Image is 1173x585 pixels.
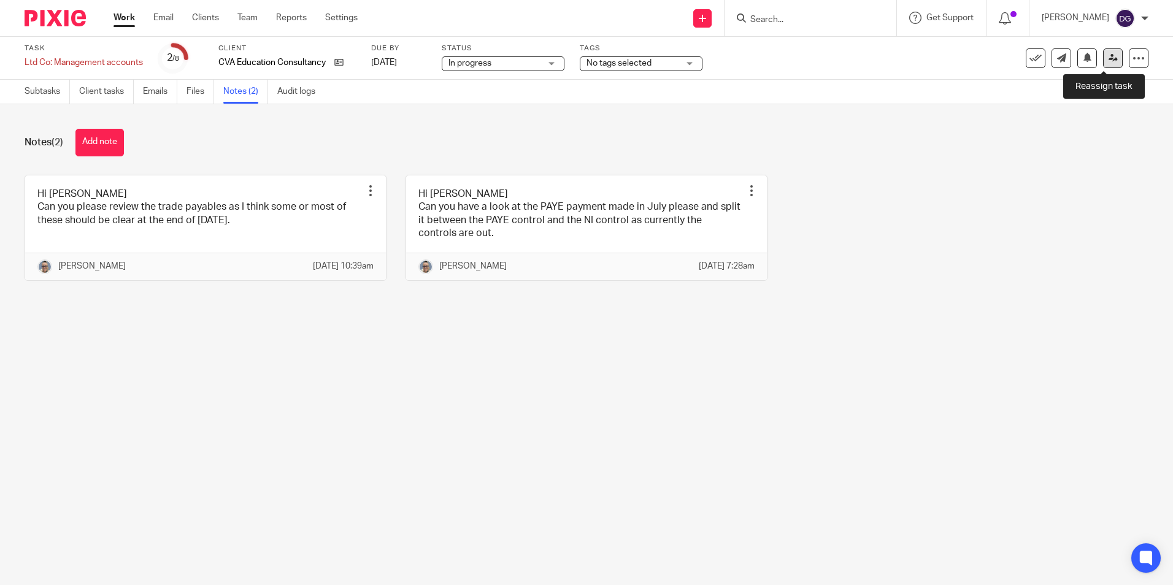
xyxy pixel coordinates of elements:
label: Status [442,44,564,53]
span: Get Support [926,13,974,22]
a: Email [153,12,174,24]
span: (2) [52,137,63,147]
img: svg%3E [1115,9,1135,28]
button: Add note [75,129,124,156]
p: [DATE] 7:28am [699,260,755,272]
img: Pixie [25,10,86,26]
a: Subtasks [25,80,70,104]
label: Task [25,44,143,53]
a: Audit logs [277,80,325,104]
a: Reports [276,12,307,24]
label: Due by [371,44,426,53]
p: [PERSON_NAME] [58,260,126,272]
a: Clients [192,12,219,24]
div: Ltd Co: Management accounts [25,56,143,69]
label: Client [218,44,356,53]
img: Website%20Headshot.png [418,259,433,274]
p: [PERSON_NAME] [1042,12,1109,24]
div: 2 [167,51,179,65]
p: [PERSON_NAME] [439,260,507,272]
a: Work [113,12,135,24]
h1: Notes [25,136,63,149]
label: Tags [580,44,702,53]
a: Files [187,80,214,104]
span: No tags selected [586,59,652,67]
input: Search [749,15,860,26]
span: [DATE] [371,58,397,67]
p: CVA Education Consultancy Ltd [218,56,328,69]
a: Client tasks [79,80,134,104]
a: Notes (2) [223,80,268,104]
a: Settings [325,12,358,24]
small: /8 [172,55,179,62]
img: Website%20Headshot.png [37,259,52,274]
a: Emails [143,80,177,104]
span: In progress [448,59,491,67]
a: Team [237,12,258,24]
p: [DATE] 10:39am [313,260,374,272]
